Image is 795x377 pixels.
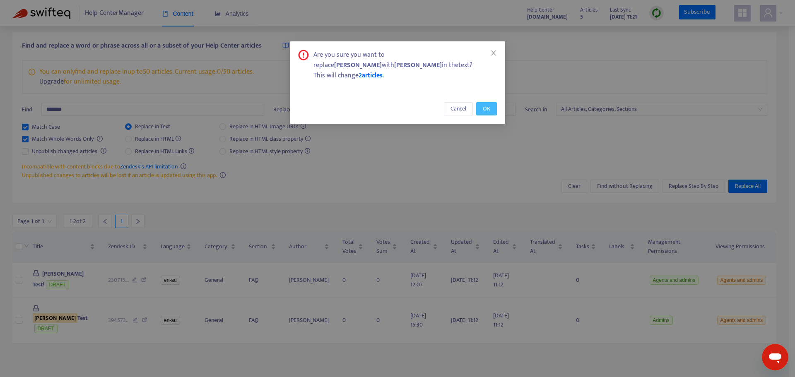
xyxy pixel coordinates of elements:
[359,70,383,81] span: 2 articles
[450,104,466,113] span: Cancel
[762,344,788,370] iframe: Button to launch messaging window
[394,60,442,71] b: [PERSON_NAME]
[444,102,473,115] button: Cancel
[476,102,497,115] button: OK
[313,50,497,70] div: Are you sure you want to replace with in the text ?
[483,104,490,113] span: OK
[489,48,498,58] button: Close
[490,50,497,56] span: close
[334,60,382,71] b: [PERSON_NAME]
[313,70,497,81] div: This will change .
